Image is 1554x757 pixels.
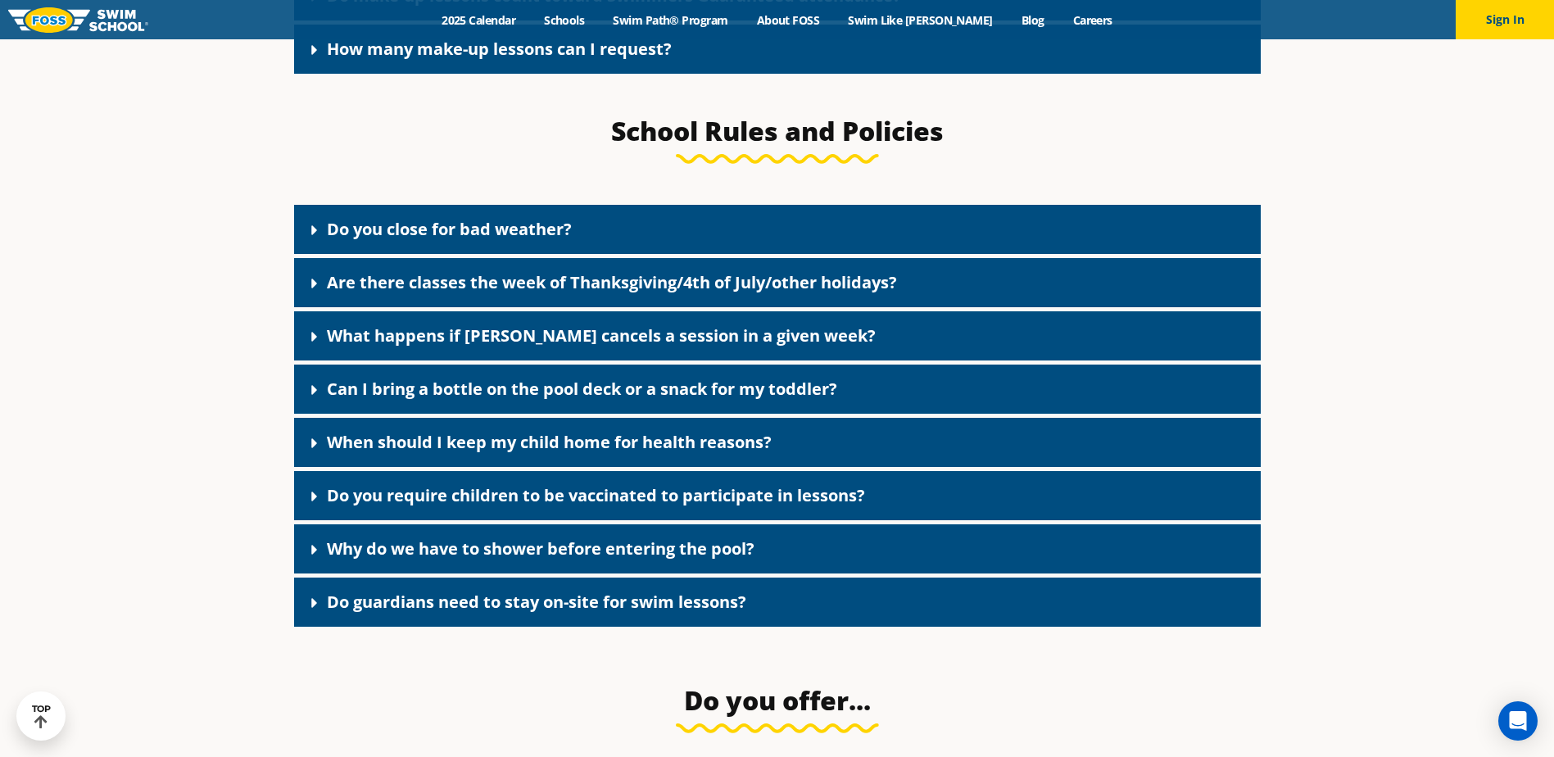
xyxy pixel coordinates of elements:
[530,12,599,28] a: Schools
[1498,701,1538,741] div: Open Intercom Messenger
[294,418,1261,467] div: When should I keep my child home for health reasons?
[294,311,1261,360] div: What happens if [PERSON_NAME] cancels a session in a given week?
[294,25,1261,74] div: How many make-up lessons can I request?
[1007,12,1058,28] a: Blog
[294,471,1261,520] div: Do you require children to be vaccinated to participate in lessons?
[294,205,1261,254] div: Do you close for bad weather?
[327,324,876,347] a: What happens if [PERSON_NAME] cancels a session in a given week?
[327,218,572,240] a: Do you close for bad weather?
[294,524,1261,573] div: Why do we have to shower before entering the pool?
[327,38,672,60] a: How many make-up lessons can I request?
[428,12,530,28] a: 2025 Calendar
[327,591,746,613] a: Do guardians need to stay on-site for swim lessons?
[327,378,837,400] a: Can I bring a bottle on the pool deck or a snack for my toddler?
[834,12,1008,28] a: Swim Like [PERSON_NAME]
[391,115,1164,147] h3: School Rules and Policies
[1058,12,1126,28] a: Careers
[327,484,865,506] a: Do you require children to be vaccinated to participate in lessons?
[599,12,742,28] a: Swim Path® Program
[294,258,1261,307] div: Are there classes the week of Thanksgiving/4th of July/other holidays?
[391,684,1164,717] h3: Do you offer...
[32,704,51,729] div: TOP
[294,578,1261,627] div: Do guardians need to stay on-site for swim lessons?
[294,365,1261,414] div: Can I bring a bottle on the pool deck or a snack for my toddler?
[327,431,772,453] a: When should I keep my child home for health reasons?
[327,537,754,560] a: Why do we have to shower before entering the pool?
[8,7,148,33] img: FOSS Swim School Logo
[327,271,897,293] a: Are there classes the week of Thanksgiving/4th of July/other holidays?
[742,12,834,28] a: About FOSS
